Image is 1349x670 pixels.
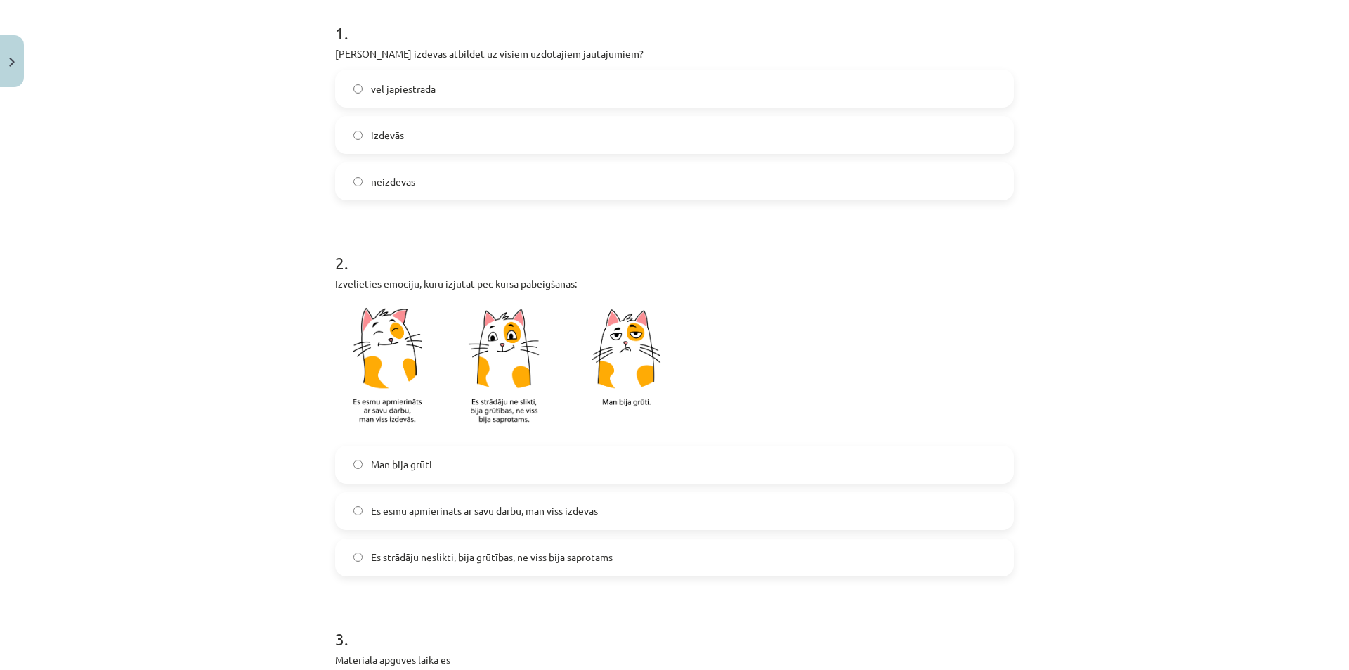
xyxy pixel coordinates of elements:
input: neizdevās [353,177,363,186]
input: Es esmu apmierināts ar savu darbu, man viss izdevās [353,506,363,515]
input: vēl jāpiestrādā [353,84,363,94]
span: neizdevās [371,174,415,189]
h1: 3 . [335,605,1014,648]
span: Man bija grūti [371,457,432,472]
span: Es strādāju neslikti, bija grūtības, ne viss bija saprotams [371,550,613,565]
input: Man bija grūti [353,460,363,469]
p: [PERSON_NAME] izdevās atbildēt uz visiem uzdotajiem jautājumiem? [335,46,1014,61]
input: izdevās [353,131,363,140]
span: vēl jāpiestrādā [371,82,436,96]
input: Es strādāju neslikti, bija grūtības, ne viss bija saprotams [353,553,363,562]
img: icon-close-lesson-0947bae3869378f0d4975bcd49f059093ad1ed9edebbc8119c70593378902aed.svg [9,58,15,67]
p: Materiāla apguves laikā es [335,652,1014,667]
p: Izvēlieties emociju, kuru izjūtat pēc kursa pabeigšanas: [335,276,1014,291]
span: Es esmu apmierināts ar savu darbu, man viss izdevās [371,503,598,518]
span: izdevās [371,128,404,143]
h1: 2 . [335,228,1014,272]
